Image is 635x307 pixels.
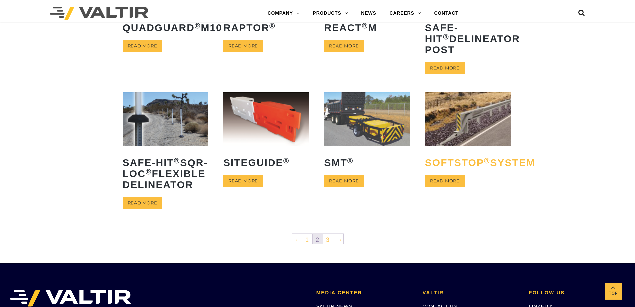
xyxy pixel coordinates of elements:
[425,175,465,187] a: Read more about “SoftStop® System”
[174,157,180,165] sup: ®
[427,7,465,20] a: CONTACT
[223,152,309,173] h2: SiteGuide
[333,234,343,244] a: →
[146,168,152,176] sup: ®
[323,234,333,244] a: 3
[123,152,209,195] h2: Safe-Hit SQR-LOC Flexible Delineator
[269,22,276,30] sup: ®
[223,40,263,52] a: Read more about “RAPTOR®”
[425,92,511,173] a: SoftStop®System
[425,62,465,74] a: Read more about “Safe-Hit® Delineator Post”
[223,17,309,38] h2: RAPTOR
[123,40,162,52] a: Read more about “QuadGuard® M10”
[123,92,209,195] a: Safe-Hit®SQR-LOC®Flexible Delineator
[443,33,449,41] sup: ®
[195,22,201,30] sup: ®
[354,7,383,20] a: NEWS
[10,290,131,307] img: VALTIR
[425,92,511,146] img: SoftStop System End Terminal
[324,92,410,173] a: SMT®
[324,17,410,38] h2: REACT M
[292,234,302,244] a: ←
[425,17,511,60] h2: Safe-Hit Delineator Post
[302,234,312,244] a: 1
[123,197,162,209] a: Read more about “Safe-Hit® SQR-LOC® Flexible Delineator”
[347,157,354,165] sup: ®
[605,283,622,300] a: Top
[324,40,364,52] a: Read more about “REACT® M”
[50,7,148,20] img: Valtir
[123,233,513,247] nav: Product Pagination
[306,7,355,20] a: PRODUCTS
[313,234,323,244] span: 2
[223,175,263,187] a: Read more about “SiteGuide®”
[425,152,511,173] h2: SoftStop System
[605,290,622,297] span: Top
[316,290,413,296] h2: MEDIA CENTER
[324,152,410,173] h2: SMT
[123,17,209,38] h2: QuadGuard M10
[383,7,428,20] a: CAREERS
[261,7,306,20] a: COMPANY
[484,157,490,165] sup: ®
[423,290,519,296] h2: VALTIR
[283,157,290,165] sup: ®
[529,290,625,296] h2: FOLLOW US
[223,92,309,173] a: SiteGuide®
[324,175,364,187] a: Read more about “SMT®”
[362,22,368,30] sup: ®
